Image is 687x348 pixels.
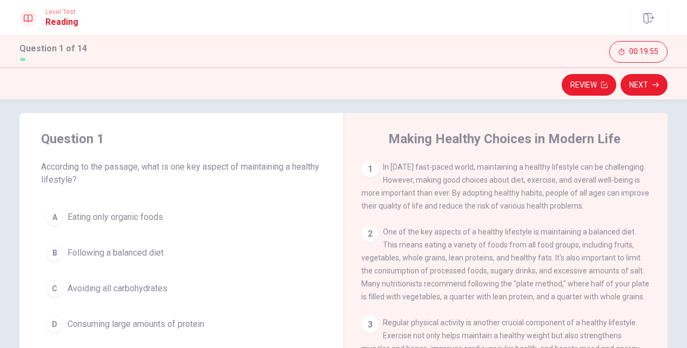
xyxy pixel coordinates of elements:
[46,244,63,262] div: B
[361,227,649,301] span: One of the key aspects of a healthy lifestyle is maintaining a balanced diet. This means eating a...
[68,211,163,224] span: Eating only organic foods
[361,225,379,243] div: 2
[41,204,322,231] button: AEating only organic foods
[41,239,322,266] button: BFollowing a balanced diet
[68,282,167,295] span: Avoiding all carbohydrates
[361,163,649,210] span: In [DATE] fast-paced world, maintaining a healthy lifestyle can be challenging. However, making g...
[41,160,322,186] span: According to the passage, what is one key aspect of maintaining a healthy lifestyle?
[388,130,621,148] h4: Making Healthy Choices in Modern Life
[68,246,164,259] span: Following a balanced diet
[19,42,89,55] h1: Question 1 of 14
[621,74,668,96] button: Next
[361,316,379,333] div: 3
[46,316,63,333] div: D
[41,275,322,302] button: CAvoiding all carbohydrates
[46,209,63,226] div: A
[45,16,78,29] h1: Reading
[45,8,78,16] span: Level Test
[41,311,322,338] button: DConsuming large amounts of protein
[361,160,379,178] div: 1
[609,41,668,63] button: 00:19:55
[46,280,63,297] div: C
[562,74,616,96] button: Review
[41,130,322,148] h4: Question 1
[629,48,658,56] span: 00:19:55
[68,318,204,331] span: Consuming large amounts of protein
